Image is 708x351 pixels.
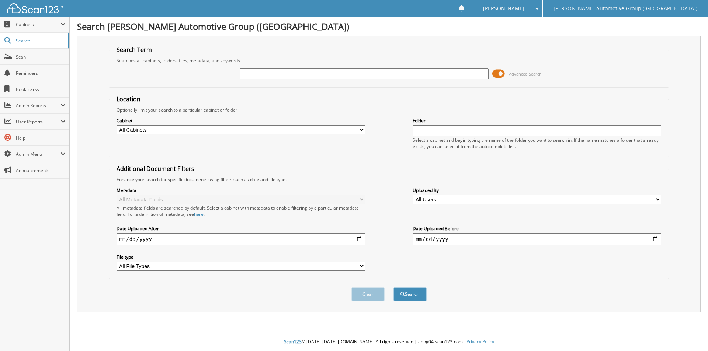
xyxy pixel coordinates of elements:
span: User Reports [16,119,60,125]
label: File type [117,254,365,260]
legend: Location [113,95,144,103]
label: Date Uploaded After [117,225,365,232]
label: Metadata [117,187,365,193]
div: © [DATE]-[DATE] [DOMAIN_NAME]. All rights reserved | appg04-scan123-com | [70,333,708,351]
button: Clear [351,287,385,301]
div: All metadata fields are searched by default. Select a cabinet with metadata to enable filtering b... [117,205,365,217]
span: Advanced Search [509,71,542,77]
span: Admin Menu [16,151,60,157]
span: Reminders [16,70,66,76]
legend: Additional Document Filters [113,165,198,173]
span: Admin Reports [16,102,60,109]
div: Searches all cabinets, folders, files, metadata, and keywords [113,57,665,64]
span: Announcements [16,167,66,173]
label: Folder [413,117,661,124]
input: end [413,233,661,245]
span: Help [16,135,66,141]
div: Enhance your search for specific documents using filters such as date and file type. [113,176,665,183]
input: start [117,233,365,245]
label: Cabinet [117,117,365,124]
span: [PERSON_NAME] [483,6,524,11]
h1: Search [PERSON_NAME] Automotive Group ([GEOGRAPHIC_DATA]) [77,20,701,32]
label: Uploaded By [413,187,661,193]
span: Scan123 [284,338,302,345]
span: Bookmarks [16,86,66,92]
img: scan123-logo-white.svg [7,3,63,13]
button: Search [393,287,427,301]
a: here [194,211,204,217]
span: Search [16,38,65,44]
a: Privacy Policy [466,338,494,345]
span: Cabinets [16,21,60,28]
span: Scan [16,54,66,60]
span: [PERSON_NAME] Automotive Group ([GEOGRAPHIC_DATA]) [553,6,697,11]
legend: Search Term [113,46,156,54]
div: Select a cabinet and begin typing the name of the folder you want to search in. If the name match... [413,137,661,150]
div: Optionally limit your search to a particular cabinet or folder [113,107,665,113]
label: Date Uploaded Before [413,225,661,232]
